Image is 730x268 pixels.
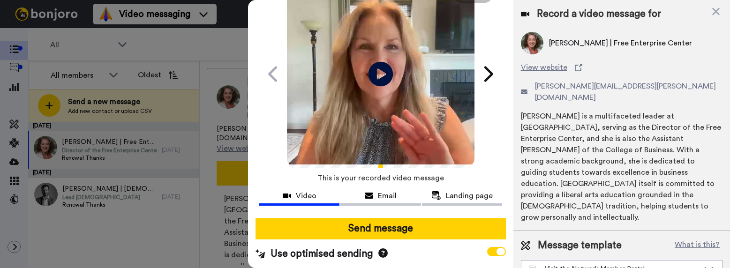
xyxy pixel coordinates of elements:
a: View website [521,62,722,73]
span: [PERSON_NAME][EMAIL_ADDRESS][PERSON_NAME][DOMAIN_NAME] [535,81,722,103]
span: Landing page [446,190,493,201]
span: Use optimised sending [271,247,373,261]
button: Send message [256,218,505,239]
button: What is this? [672,238,722,253]
div: [PERSON_NAME] is a multifaceted leader at [GEOGRAPHIC_DATA], serving as the Director of the Free ... [521,111,722,223]
span: Email [378,190,397,201]
span: View website [521,62,567,73]
span: Message template [538,238,622,253]
span: Video [296,190,316,201]
span: This is your recorded video message [317,168,444,188]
